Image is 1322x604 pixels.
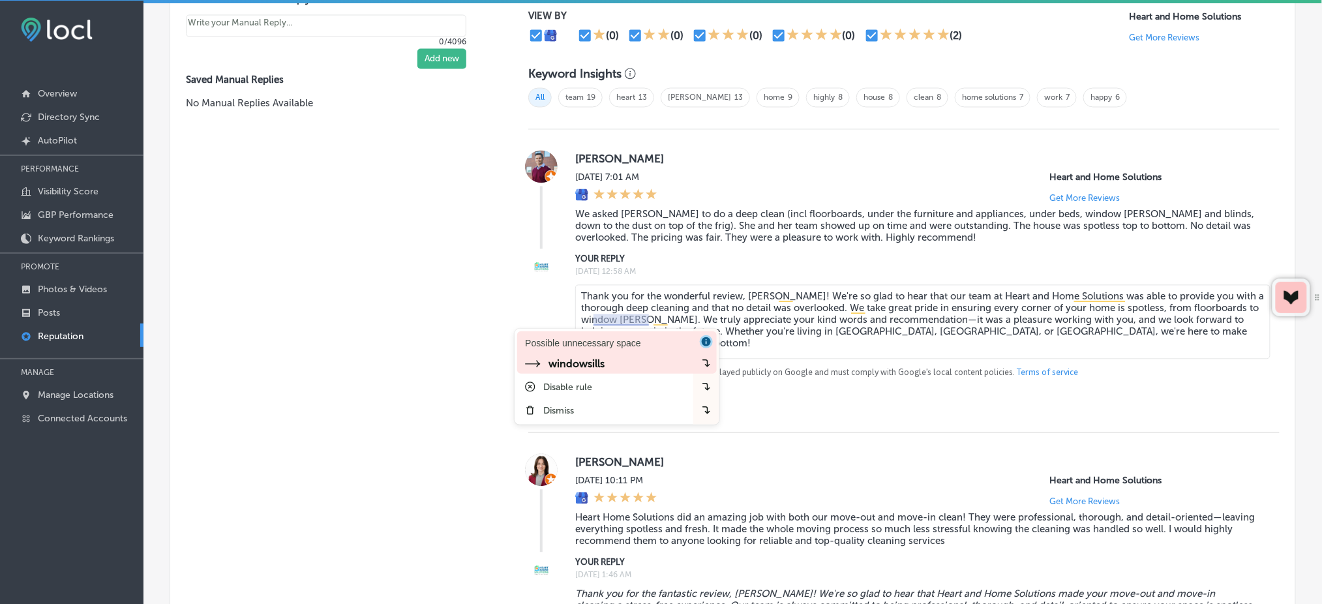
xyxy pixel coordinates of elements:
a: 6 [1115,93,1120,102]
p: VIEW BY [528,10,1129,22]
label: YOUR REPLY [575,254,1259,264]
div: (0) [843,29,856,42]
p: Posts [38,307,60,318]
p: AutoPilot [38,135,77,146]
div: 2 Stars [643,28,670,44]
a: home [764,93,785,102]
p: Keyword Rankings [38,233,114,244]
h3: Keyword Insights [528,67,622,82]
p: Photos & Videos [38,284,107,295]
p: GBP Performance [38,209,113,220]
label: [DATE] 12:58 AM [575,267,1259,277]
label: [PERSON_NAME] [575,456,1259,469]
div: 3 Stars [708,28,749,44]
div: 5 Stars [880,28,950,44]
label: YOUR REPLY [575,558,1259,567]
a: home solutions [962,93,1016,102]
label: [DATE] 10:11 PM [575,476,657,487]
div: Disable rule [515,378,693,397]
div: 5 Stars [593,492,657,506]
div: Possible unnecessary space [525,337,640,350]
textarea: Create your Quick Reply [186,15,466,37]
a: 7 [1066,93,1070,102]
a: Terms of service [1017,367,1078,379]
a: highly [813,93,835,102]
div: 4 Stars [787,28,843,44]
p: Get More Reviews [1050,194,1120,204]
p: No Manual Replies Available [186,97,487,111]
a: 9 [788,93,792,102]
a: 7 [1019,93,1023,102]
p: Connected Accounts [38,413,127,424]
p: Heart and Home Solutions [1130,11,1280,22]
p: Manage Locations [38,389,113,400]
p: Visibility Score [38,186,98,197]
a: happy [1090,93,1112,102]
label: Saved Manual Replies [186,74,487,86]
p: Get More Reviews [1050,497,1120,507]
p: Heart and Home Solutions [1050,476,1259,487]
a: heart [616,93,635,102]
a: 19 [587,93,595,102]
a: 8 [888,93,893,102]
a: 8 [937,93,941,102]
a: clean [914,93,933,102]
a: team [565,93,584,102]
p: 0/4096 [186,37,466,46]
img: Image [525,556,558,588]
a: house [864,93,885,102]
p: Heart and Home Solutions [1050,172,1259,183]
a: 13 [734,93,743,102]
label: [DATE] 7:01 AM [575,172,657,183]
div: 1 Star [593,28,606,44]
blockquote: We asked [PERSON_NAME] to do a deep clean (incl floorboards, under the furniture and appliances, ... [575,209,1259,244]
div: Dismiss [515,401,693,420]
label: [DATE] 1:46 AM [575,571,1259,580]
textarea: Thank you for the wonderful review, [PERSON_NAME]! We're so glad to hear that our team at Heart a... [575,285,1270,359]
p: Directory Sync [38,112,100,123]
div: (0) [606,29,619,42]
p: Reputation [38,331,83,342]
a: 8 [838,93,843,102]
div: (0) [749,29,762,42]
div: windowsills [548,357,605,370]
blockquote: Heart Home Solutions did an amazing job with both our move-out and move-in clean! They were profe... [575,512,1259,547]
span: All [528,88,552,108]
a: work [1044,93,1062,102]
img: fda3e92497d09a02dc62c9cd864e3231.png [21,18,93,42]
p: Get More Reviews [1130,33,1200,42]
a: 13 [638,93,647,102]
div: (2) [950,29,963,42]
div: 5 Stars [593,189,657,203]
label: [PERSON_NAME] [575,153,1259,166]
p: Overview [38,88,77,99]
a: [PERSON_NAME] [668,93,731,102]
button: Add new [417,49,466,69]
img: Image [525,252,558,285]
div: (0) [670,29,684,42]
p: Please note that your reply will be displayed publicly on Google and must comply with Google's lo... [575,367,1259,379]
